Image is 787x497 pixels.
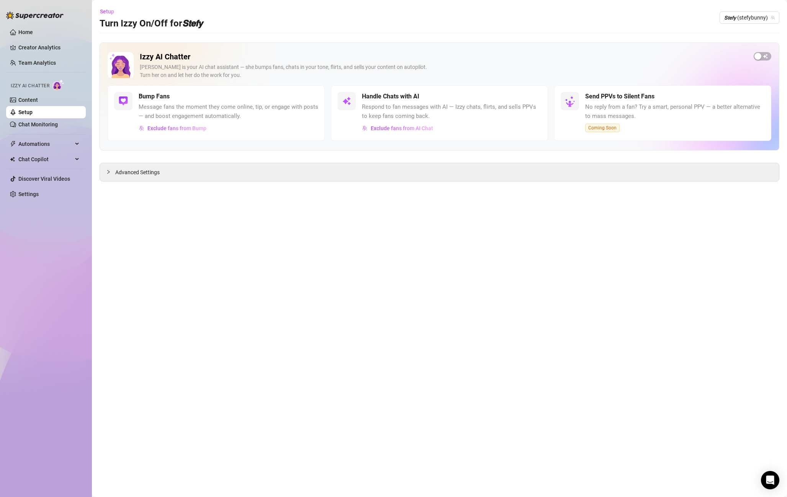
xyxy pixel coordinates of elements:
[106,170,111,174] span: collapsed
[18,41,80,54] a: Creator Analytics
[139,92,170,101] h5: Bump Fans
[18,121,58,128] a: Chat Monitoring
[18,97,38,103] a: Content
[11,82,49,90] span: Izzy AI Chatter
[724,12,775,23] span: 𝙎𝙩𝙚𝙛𝙮 (stefybunny)
[106,168,115,176] div: collapsed
[18,109,33,115] a: Setup
[362,103,542,121] span: Respond to fan messages with AI — Izzy chats, flirts, and sells PPVs to keep fans coming back.
[585,92,654,101] h5: Send PPVs to Silent Fans
[362,92,419,101] h5: Handle Chats with AI
[761,471,779,489] div: Open Intercom Messenger
[585,103,765,121] span: No reply from a fan? Try a smart, personal PPV — a better alternative to mass messages.
[100,5,120,18] button: Setup
[565,96,577,108] img: silent-fans-ppv-o-N6Mmdf.svg
[100,18,203,30] h3: Turn Izzy On/Off for 𝙎𝙩𝙚𝙛𝙮
[100,8,114,15] span: Setup
[18,153,73,165] span: Chat Copilot
[119,96,128,106] img: svg%3e
[108,52,134,78] img: Izzy AI Chatter
[371,125,433,131] span: Exclude fans from AI Chat
[18,60,56,66] a: Team Analytics
[140,63,748,79] div: [PERSON_NAME] is your AI chat assistant — she bumps fans, chats in your tone, flirts, and sells y...
[139,103,318,121] span: Message fans the moment they come online, tip, or engage with posts — and boost engagement automa...
[18,176,70,182] a: Discover Viral Videos
[139,126,144,131] img: svg%3e
[52,79,64,90] img: AI Chatter
[139,122,207,134] button: Exclude fans from Bump
[6,11,64,19] img: logo-BBDzfeDw.svg
[342,96,351,106] img: svg%3e
[10,157,15,162] img: Chat Copilot
[147,125,206,131] span: Exclude fans from Bump
[10,141,16,147] span: thunderbolt
[585,124,620,132] span: Coming Soon
[18,29,33,35] a: Home
[18,138,73,150] span: Automations
[362,122,434,134] button: Exclude fans from AI Chat
[362,126,368,131] img: svg%3e
[771,15,775,20] span: team
[18,191,39,197] a: Settings
[140,52,748,62] h2: Izzy AI Chatter
[115,168,160,177] span: Advanced Settings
